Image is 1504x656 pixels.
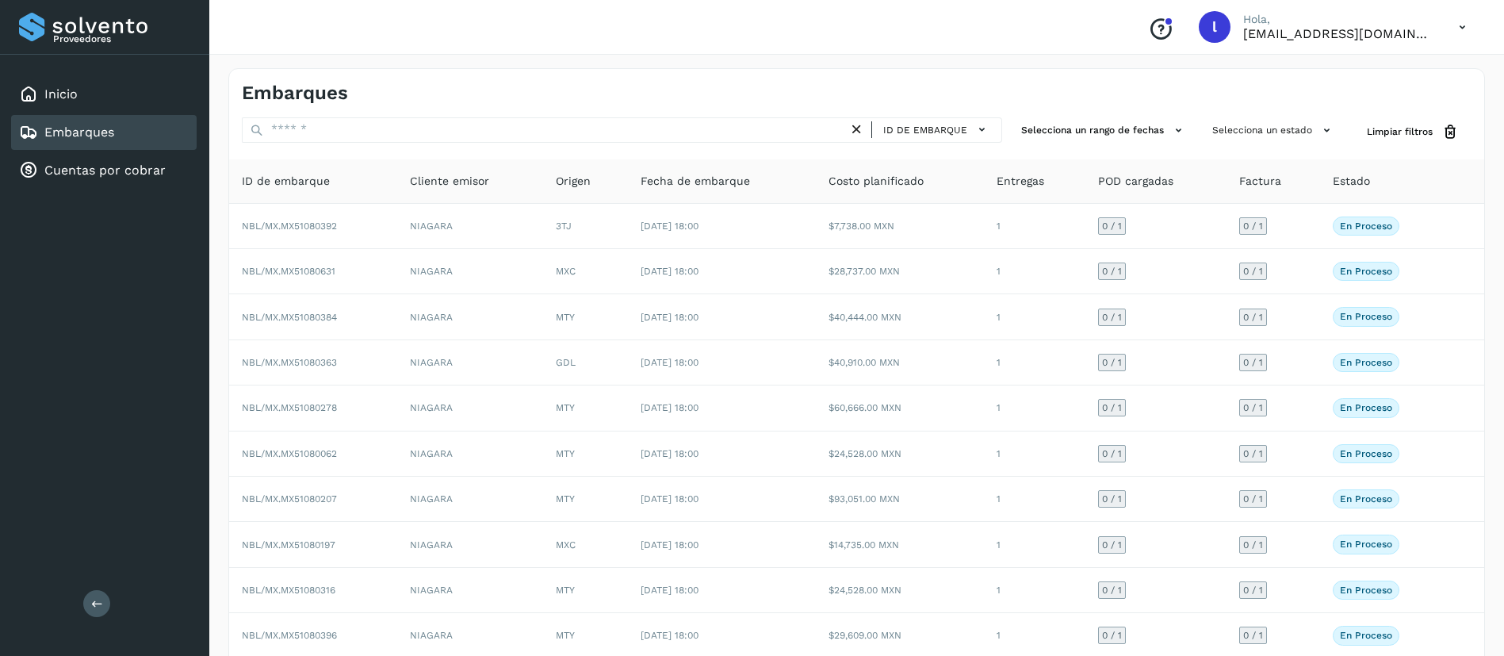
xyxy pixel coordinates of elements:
td: $14,735.00 MXN [816,522,984,567]
td: NIAGARA [397,432,543,477]
td: NIAGARA [397,294,543,340]
td: NIAGARA [397,477,543,522]
span: POD cargadas [1098,173,1173,190]
span: [DATE] 18:00 [641,402,698,413]
p: En proceso [1340,539,1392,550]
p: En proceso [1340,493,1392,504]
p: En proceso [1340,630,1392,641]
td: $60,666.00 MXN [816,386,984,431]
td: NIAGARA [397,340,543,386]
p: En proceso [1340,402,1392,413]
button: Selecciona un rango de fechas [1015,117,1193,144]
td: 1 [984,204,1085,249]
button: ID de embarque [878,118,995,141]
span: NBL/MX.MX51080207 [242,493,337,504]
a: Embarques [44,125,114,140]
td: MTY [543,294,627,340]
span: Limpiar filtros [1367,125,1433,139]
td: MTY [543,568,627,613]
p: En proceso [1340,221,1392,232]
span: [DATE] 18:00 [641,539,698,551]
td: NIAGARA [397,386,543,431]
td: $28,737.00 MXN [816,249,984,294]
a: Cuentas por cobrar [44,163,166,178]
td: NIAGARA [397,204,543,249]
span: 0 / 1 [1243,313,1263,322]
td: $24,528.00 MXN [816,432,984,477]
td: 1 [984,294,1085,340]
span: NBL/MX.MX51080384 [242,312,337,323]
span: 0 / 1 [1243,631,1263,640]
td: $7,738.00 MXN [816,204,984,249]
td: $40,910.00 MXN [816,340,984,386]
span: 0 / 1 [1102,403,1122,412]
span: 0 / 1 [1102,358,1122,367]
span: 0 / 1 [1243,267,1263,276]
td: $40,444.00 MXN [816,294,984,340]
p: Hola, [1243,13,1433,26]
div: Inicio [11,77,197,112]
span: 0 / 1 [1243,585,1263,595]
span: 0 / 1 [1102,221,1122,231]
p: En proceso [1340,357,1392,368]
span: 0 / 1 [1102,313,1122,322]
span: [DATE] 18:00 [641,630,698,641]
div: Cuentas por cobrar [11,153,197,188]
span: [DATE] 18:00 [641,493,698,504]
span: NBL/MX.MX51080631 [242,266,335,277]
button: Selecciona un estado [1206,117,1341,144]
td: 1 [984,568,1085,613]
span: Fecha de embarque [641,173,750,190]
span: NBL/MX.MX51080062 [242,448,337,459]
p: En proceso [1340,448,1392,459]
button: Limpiar filtros [1354,117,1471,147]
span: 0 / 1 [1102,540,1122,550]
span: NBL/MX.MX51080197 [242,539,335,551]
span: 0 / 1 [1102,494,1122,504]
p: En proceso [1340,585,1392,596]
span: 0 / 1 [1102,585,1122,595]
td: 1 [984,249,1085,294]
td: $24,528.00 MXN [816,568,984,613]
span: 0 / 1 [1243,221,1263,231]
span: 0 / 1 [1102,267,1122,276]
td: NIAGARA [397,568,543,613]
td: 3TJ [543,204,627,249]
span: 0 / 1 [1243,449,1263,458]
p: lauraamalia.castillo@xpertal.com [1243,26,1433,41]
td: 1 [984,386,1085,431]
span: NBL/MX.MX51080316 [242,585,335,596]
span: Entregas [997,173,1044,190]
span: Estado [1333,173,1370,190]
span: NBL/MX.MX51080278 [242,402,337,413]
td: MTY [543,386,627,431]
p: Proveedores [53,33,190,44]
span: Origen [556,173,591,190]
a: Inicio [44,86,78,102]
span: [DATE] 18:00 [641,312,698,323]
span: [DATE] 18:00 [641,585,698,596]
span: 0 / 1 [1243,403,1263,412]
td: MTY [543,477,627,522]
span: 0 / 1 [1243,358,1263,367]
div: Embarques [11,115,197,150]
td: NIAGARA [397,522,543,567]
td: MTY [543,432,627,477]
span: NBL/MX.MX51080392 [242,221,337,232]
span: [DATE] 18:00 [641,221,698,232]
span: 0 / 1 [1102,449,1122,458]
span: [DATE] 18:00 [641,448,698,459]
span: ID de embarque [242,173,330,190]
td: 1 [984,340,1085,386]
span: [DATE] 18:00 [641,357,698,368]
td: 1 [984,522,1085,567]
p: En proceso [1340,311,1392,322]
span: Cliente emisor [410,173,489,190]
span: Factura [1239,173,1281,190]
span: NBL/MX.MX51080396 [242,630,337,641]
span: 0 / 1 [1243,494,1263,504]
span: [DATE] 18:00 [641,266,698,277]
td: NIAGARA [397,249,543,294]
td: 1 [984,477,1085,522]
span: 0 / 1 [1243,540,1263,550]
